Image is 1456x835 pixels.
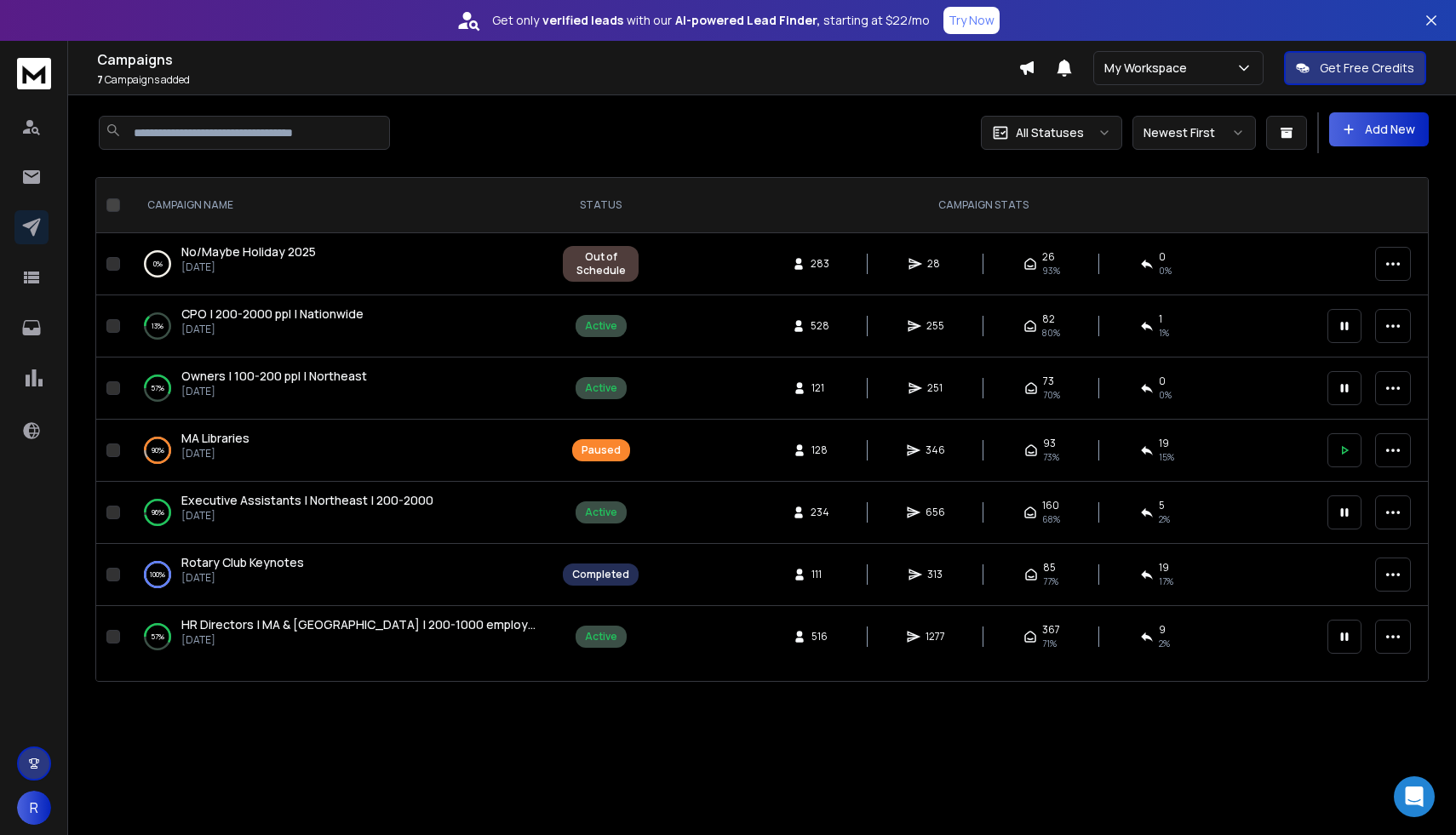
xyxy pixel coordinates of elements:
span: 251 [927,381,944,395]
p: Get Free Credits [1320,60,1414,77]
span: MA Libraries [181,430,249,446]
strong: verified leads [542,12,623,29]
a: Executive Assistants | Northeast | 200-2000 [181,492,433,509]
p: [DATE] [181,447,249,460]
button: R [17,791,51,825]
h1: Campaigns [97,49,1018,70]
p: [DATE] [181,633,536,647]
span: 68 % [1042,512,1060,526]
p: 57 % [151,628,164,645]
th: STATUS [553,178,649,233]
span: 82 [1042,312,1055,326]
th: CAMPAIGN NAME [127,178,553,233]
p: Campaigns added [97,73,1018,87]
a: Owners | 100-200 ppl | Northeast [181,368,367,385]
span: 80 % [1042,326,1060,340]
span: CPO | 200-2000 ppl | Nationwide [181,306,364,322]
div: Out of Schedule [572,250,629,277]
p: 13 % [152,317,163,335]
p: [DATE] [181,323,364,336]
p: [DATE] [181,571,304,585]
p: [DATE] [181,260,316,274]
span: 528 [811,319,829,333]
span: 111 [811,568,828,581]
span: 5 [1159,499,1165,512]
td: 100%Rotary Club Keynotes[DATE] [127,544,553,606]
span: 71 % [1042,637,1057,650]
span: 160 [1042,499,1059,512]
span: 73 % [1043,450,1059,464]
span: 17 % [1159,575,1173,588]
span: 93 % [1042,264,1060,277]
div: Paused [582,443,621,457]
th: CAMPAIGN STATS [649,178,1317,233]
span: 7 [97,72,103,87]
span: 234 [811,506,829,519]
span: 121 [811,381,828,395]
span: 283 [811,257,829,271]
span: 28 [927,257,944,271]
a: No/Maybe Holiday 2025 [181,243,316,260]
p: [DATE] [181,509,433,523]
span: 313 [927,568,944,581]
span: No/Maybe Holiday 2025 [181,243,316,260]
a: HR Directors | MA & [GEOGRAPHIC_DATA] | 200-1000 employees [181,616,536,633]
a: CPO | 200-2000 ppl | Nationwide [181,306,364,323]
span: 0 [1159,375,1166,388]
p: Get only with our starting at $22/mo [492,12,930,29]
span: 15 % [1159,450,1174,464]
span: 93 [1043,437,1056,450]
div: Active [585,506,617,519]
span: 85 [1043,561,1056,575]
img: logo [17,58,51,89]
td: 57%HR Directors | MA & [GEOGRAPHIC_DATA] | 200-1000 employees[DATE] [127,606,553,668]
span: 19 [1159,437,1169,450]
span: 9 [1159,623,1166,637]
span: Executive Assistants | Northeast | 200-2000 [181,492,433,508]
p: 90 % [152,442,164,459]
span: 1 [1159,312,1162,326]
span: 1277 [926,630,945,643]
span: Rotary Club Keynotes [181,554,304,570]
td: 96%Executive Assistants | Northeast | 200-2000[DATE] [127,482,553,544]
div: Open Intercom Messenger [1394,776,1435,817]
span: 0 % [1159,264,1172,277]
span: 128 [811,443,828,457]
span: 70 % [1043,388,1060,402]
p: Try Now [949,12,995,29]
button: Get Free Credits [1284,51,1426,85]
p: [DATE] [181,385,367,398]
p: 96 % [152,504,164,521]
div: Completed [572,568,629,581]
p: 57 % [151,380,164,397]
td: 57%Owners | 100-200 ppl | Northeast[DATE] [127,357,553,420]
span: 2 % [1159,512,1170,526]
td: 13%CPO | 200-2000 ppl | Nationwide[DATE] [127,295,553,357]
span: HR Directors | MA & [GEOGRAPHIC_DATA] | 200-1000 employees [181,616,550,632]
p: 100 % [150,566,165,583]
span: 367 [1042,623,1060,637]
td: 0%No/Maybe Holiday 2025[DATE] [127,233,553,295]
span: 77 % [1043,575,1058,588]
a: MA Libraries [181,430,249,447]
button: Try Now [943,7,1000,34]
span: 255 [926,319,944,333]
a: Rotary Club Keynotes [181,554,304,571]
span: 0 [1159,250,1166,264]
span: 0 % [1159,388,1172,402]
span: 516 [811,630,828,643]
span: 73 [1043,375,1054,388]
span: 656 [926,506,945,519]
span: 2 % [1159,637,1170,650]
td: 90%MA Libraries[DATE] [127,420,553,482]
p: My Workspace [1104,60,1194,77]
span: 19 [1159,561,1169,575]
button: Add New [1329,112,1429,146]
span: 346 [926,443,945,457]
p: 0 % [153,255,163,272]
div: Active [585,630,617,643]
div: Active [585,381,617,395]
span: Owners | 100-200 ppl | Northeast [181,368,367,384]
p: All Statuses [1016,124,1084,141]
